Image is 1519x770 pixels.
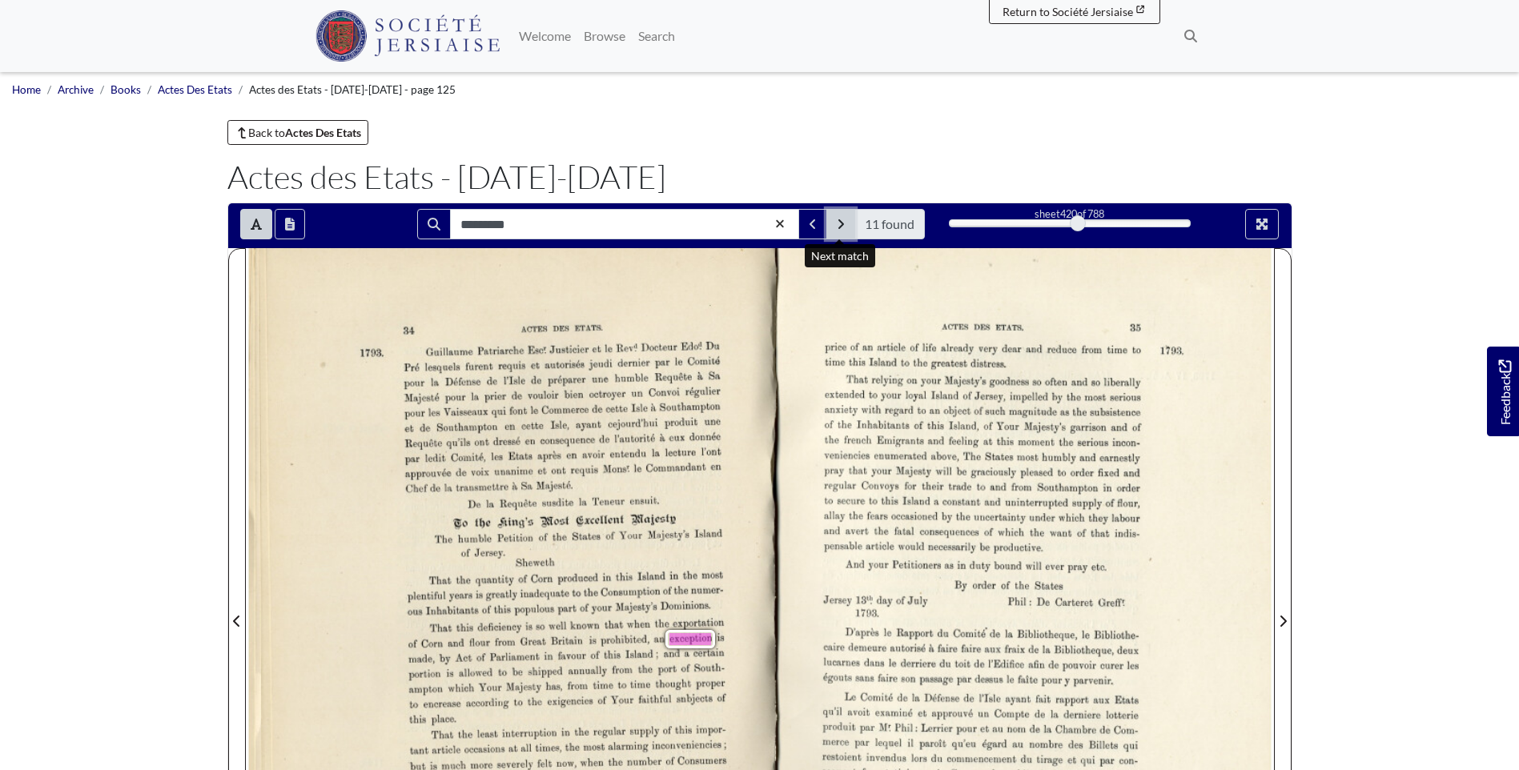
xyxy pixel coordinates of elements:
[869,497,874,505] span: to
[881,495,895,506] span: this
[404,456,416,466] span: par
[956,467,964,475] span: be
[846,374,864,384] span: That
[862,343,870,352] span: an
[891,511,934,521] span: occasioned
[444,483,449,492] span: la
[825,343,843,353] span: price
[592,375,605,385] span: une
[942,513,950,522] span: by
[1024,423,1062,433] span: Majesty’s
[985,497,999,507] span: and
[689,432,717,442] span: donnée
[617,357,645,367] span: dernier
[469,465,486,475] span: voix
[963,451,978,461] span: The
[1091,407,1136,417] span: subsistence
[1033,379,1039,387] span: so
[404,363,416,372] span: Pré
[931,451,954,461] span: above,
[475,518,488,528] span: the
[902,495,926,506] span: Island
[404,423,411,432] span: et
[998,527,1020,537] span: which
[1059,512,1081,523] span: which
[936,466,950,475] span: will
[599,435,607,443] span: de
[444,376,477,387] span: Défense
[910,343,917,352] span: of
[1245,209,1279,239] button: Full screen mode
[1160,345,1181,355] span: 1793.
[549,343,585,355] span: Justicier
[545,359,581,369] span: autorisés
[1042,453,1071,463] span: humbly
[1058,469,1063,477] span: to
[665,418,693,428] span: produit
[542,497,570,507] span: susdite
[530,406,536,415] span: le
[1082,344,1099,354] span: from
[660,433,663,441] span: a
[825,406,854,415] span: anx1ety
[1487,347,1519,436] a: Would you like to provide feedback?
[1003,5,1133,18] span: Return to Société Jersiaise
[1009,407,1051,417] span: magnitude
[996,421,1014,431] span: Your
[1117,483,1137,493] span: order
[877,435,919,447] span: Emigrants
[941,344,970,355] span: already
[1079,452,1093,462] span: and
[578,498,584,507] span: la
[956,511,968,521] span: the
[570,466,594,476] span: requis
[1131,323,1140,332] span: 35
[111,83,141,96] a: Books
[934,499,937,505] span: a
[315,10,500,62] img: Société Jersiaise
[582,449,601,459] span: avoir
[471,392,476,401] span: la
[694,527,720,539] span: Island
[58,83,94,96] a: Archive
[849,510,861,519] span: the
[531,375,539,384] span: de
[592,496,618,507] span: Teneur
[405,483,424,494] span: Chef
[824,511,891,521] span: [MEDICAL_DATA]
[1060,207,1077,220] span: 420
[1070,423,1137,433] span: [PERSON_NAME]
[974,323,987,331] span: DES
[444,395,462,404] span: pour
[537,466,544,475] span: et
[577,20,632,52] a: Browse
[669,434,682,443] span: eux
[1132,423,1139,431] span: of
[240,209,272,239] button: Toggle text selection (Alt+T)
[1052,393,1061,403] span: by
[846,527,864,536] span: avert
[446,439,466,449] span: qu’ils
[512,391,520,400] span: de
[874,451,922,461] span: enumerated
[824,496,830,504] span: to
[825,435,837,444] span: the
[871,375,898,386] span: relying
[1103,483,1111,492] span: in
[275,209,305,239] button: Open transcription window
[942,323,963,331] span: ACTES
[655,359,667,369] span: par
[540,437,591,447] span: consequence
[537,451,557,461] span: après
[838,419,850,429] span: the
[564,389,581,399] span: bien
[837,497,860,507] span: secure
[652,448,657,457] span: la
[986,406,1003,415] span: such
[1084,393,1102,403] span: most
[681,342,697,350] span: Edo‘.1
[1030,512,1052,523] span: under
[649,387,677,397] span: Convoi
[503,375,520,386] span: l’Isle
[1010,392,1043,403] span: impelled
